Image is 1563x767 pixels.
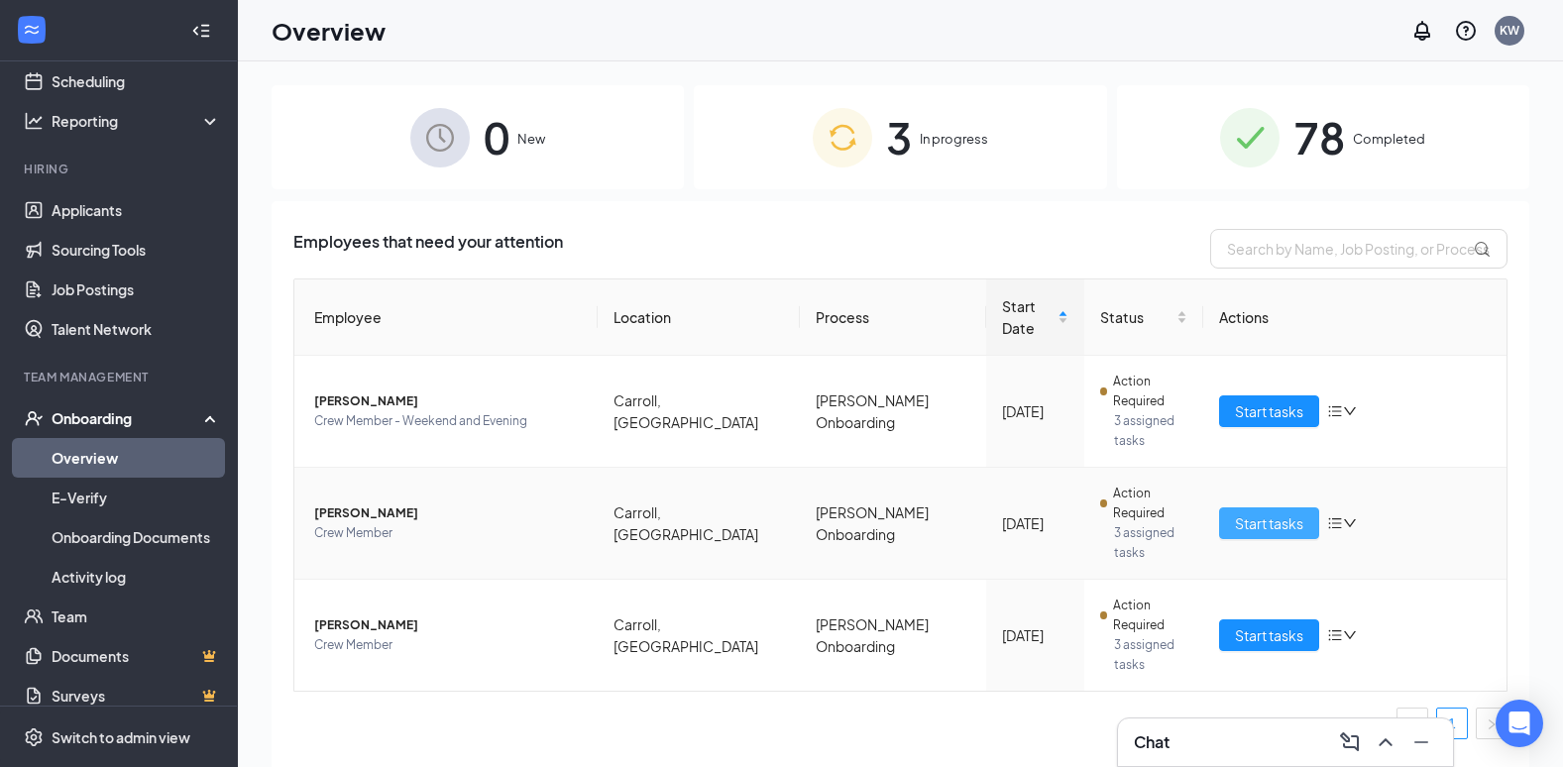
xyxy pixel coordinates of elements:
input: Search by Name, Job Posting, or Process [1210,229,1507,269]
span: Employees that need your attention [293,229,563,269]
button: Start tasks [1219,507,1319,539]
span: Status [1100,306,1172,328]
h1: Overview [272,14,386,48]
svg: Minimize [1409,730,1433,754]
a: Job Postings [52,270,221,309]
svg: UserCheck [24,408,44,428]
button: left [1396,708,1428,739]
li: Next Page [1476,708,1507,739]
li: Previous Page [1396,708,1428,739]
div: [DATE] [1002,624,1068,646]
th: Location [598,279,800,356]
svg: Notifications [1410,19,1434,43]
span: down [1343,516,1357,530]
span: Action Required [1113,596,1187,635]
a: Applicants [52,190,221,230]
td: [PERSON_NAME] Onboarding [800,580,987,691]
span: Action Required [1113,372,1187,411]
a: E-Verify [52,478,221,517]
a: Onboarding Documents [52,517,221,557]
th: Status [1084,279,1203,356]
li: 1 [1436,708,1468,739]
a: SurveysCrown [52,676,221,715]
span: 3 assigned tasks [1114,523,1187,563]
a: Sourcing Tools [52,230,221,270]
a: Team [52,597,221,636]
a: 1 [1437,709,1467,738]
span: Start Date [1002,295,1054,339]
div: Team Management [24,369,217,385]
svg: ChevronUp [1374,730,1397,754]
svg: Settings [24,727,44,747]
button: Minimize [1405,726,1437,758]
span: 78 [1293,103,1345,171]
span: [PERSON_NAME] [314,503,582,523]
a: Overview [52,438,221,478]
span: [PERSON_NAME] [314,615,582,635]
div: Onboarding [52,408,204,428]
span: Crew Member [314,635,582,655]
th: Actions [1203,279,1507,356]
svg: WorkstreamLogo [22,20,42,40]
div: [DATE] [1002,400,1068,422]
span: bars [1327,627,1343,643]
span: New [517,129,545,149]
th: Employee [294,279,598,356]
span: Crew Member [314,523,582,543]
span: Start tasks [1235,512,1303,534]
span: Start tasks [1235,400,1303,422]
span: down [1343,628,1357,642]
span: Start tasks [1235,624,1303,646]
span: 3 [886,103,912,171]
span: Completed [1353,129,1425,149]
td: [PERSON_NAME] Onboarding [800,468,987,580]
span: In progress [920,129,988,149]
button: Start tasks [1219,619,1319,651]
td: Carroll, [GEOGRAPHIC_DATA] [598,580,800,691]
svg: QuestionInfo [1454,19,1478,43]
h3: Chat [1134,731,1170,753]
span: right [1486,718,1498,730]
button: ComposeMessage [1334,726,1366,758]
button: Start tasks [1219,395,1319,427]
a: Scheduling [52,61,221,101]
th: Process [800,279,987,356]
a: Activity log [52,557,221,597]
span: Action Required [1113,484,1187,523]
span: [PERSON_NAME] [314,391,582,411]
div: Reporting [52,111,222,131]
div: Open Intercom Messenger [1496,700,1543,747]
span: Crew Member - Weekend and Evening [314,411,582,431]
div: Hiring [24,161,217,177]
td: Carroll, [GEOGRAPHIC_DATA] [598,356,800,468]
svg: ComposeMessage [1338,730,1362,754]
div: [DATE] [1002,512,1068,534]
span: 3 assigned tasks [1114,411,1187,451]
div: KW [1500,22,1519,39]
svg: Analysis [24,111,44,131]
td: [PERSON_NAME] Onboarding [800,356,987,468]
span: 0 [484,103,509,171]
span: 3 assigned tasks [1114,635,1187,675]
span: down [1343,404,1357,418]
a: Talent Network [52,309,221,349]
svg: Collapse [191,21,211,41]
button: ChevronUp [1370,726,1401,758]
div: Switch to admin view [52,727,190,747]
a: DocumentsCrown [52,636,221,676]
button: right [1476,708,1507,739]
span: bars [1327,515,1343,531]
span: bars [1327,403,1343,419]
td: Carroll, [GEOGRAPHIC_DATA] [598,468,800,580]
